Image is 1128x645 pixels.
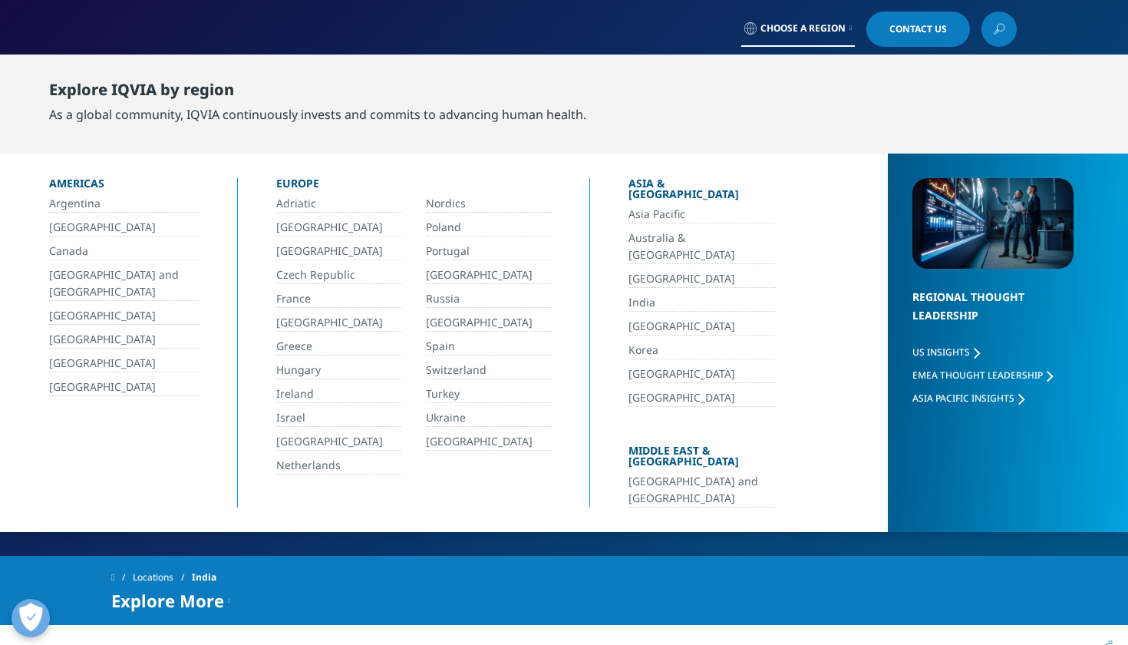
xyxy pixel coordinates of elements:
[49,379,199,396] a: [GEOGRAPHIC_DATA]
[276,178,551,195] div: Europe
[276,243,401,260] a: [GEOGRAPHIC_DATA]
[912,346,970,359] span: US Insights
[628,445,776,473] div: Middle East & [GEOGRAPHIC_DATA]
[276,195,401,213] a: Adriatic
[133,564,192,591] a: Locations
[912,392,1014,405] span: Asia Pacific Insights
[426,433,551,451] a: [GEOGRAPHIC_DATA]
[426,385,551,403] a: Turkey
[628,206,776,223] a: Asia Pacific
[628,294,776,312] a: India
[276,457,401,475] a: Netherlands
[426,266,551,284] a: [GEOGRAPHIC_DATA]
[426,314,551,332] a: [GEOGRAPHIC_DATA]
[628,230,776,264] a: Australia & [GEOGRAPHIC_DATA]
[426,195,551,213] a: Nordics
[276,338,401,356] a: Greece
[276,385,401,403] a: Ireland
[49,331,199,349] a: [GEOGRAPHIC_DATA]
[426,362,551,379] a: Switzerland
[912,369,1053,382] a: EMEA Thought Leadership
[426,338,551,356] a: Spain
[49,266,199,301] a: [GEOGRAPHIC_DATA] and [GEOGRAPHIC_DATA]
[426,219,551,237] a: Poland
[912,178,1074,269] img: 2093_analyzing-data-using-big-screen-display-and-laptop.png
[12,599,50,637] button: Открыть настройки
[426,243,551,260] a: Portugal
[628,270,776,288] a: [GEOGRAPHIC_DATA]
[49,178,199,195] div: Americas
[49,81,586,105] div: Explore IQVIA by region
[276,433,401,451] a: [GEOGRAPHIC_DATA]
[49,105,586,124] div: As a global community, IQVIA continuously invests and commits to advancing human health.
[628,365,776,383] a: [GEOGRAPHIC_DATA]
[111,591,224,610] span: Explore More
[426,409,551,427] a: Ukraine
[49,355,199,372] a: [GEOGRAPHIC_DATA]
[912,288,1074,344] div: Regional Thought Leadership
[628,342,776,359] a: Korea
[276,290,401,308] a: France
[912,392,1024,405] a: Asia Pacific Insights
[276,362,401,379] a: Hungary
[866,12,970,47] a: Contact Us
[628,178,776,206] div: Asia & [GEOGRAPHIC_DATA]
[276,409,401,427] a: Israel
[889,25,947,34] span: Contact Us
[276,314,401,332] a: [GEOGRAPHIC_DATA]
[192,564,216,591] span: India
[426,290,551,308] a: Russia
[912,346,980,359] a: US Insights
[240,54,1017,126] nav: Primary
[760,22,846,35] span: Choose a Region
[276,219,401,237] a: [GEOGRAPHIC_DATA]
[49,243,199,260] a: Canada
[49,195,199,213] a: Argentina
[628,473,776,508] a: [GEOGRAPHIC_DATA] and [GEOGRAPHIC_DATA]
[628,389,776,407] a: [GEOGRAPHIC_DATA]
[49,219,199,237] a: [GEOGRAPHIC_DATA]
[912,369,1043,382] span: EMEA Thought Leadership
[276,266,401,284] a: Czech Republic
[49,307,199,325] a: [GEOGRAPHIC_DATA]
[628,318,776,336] a: [GEOGRAPHIC_DATA]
